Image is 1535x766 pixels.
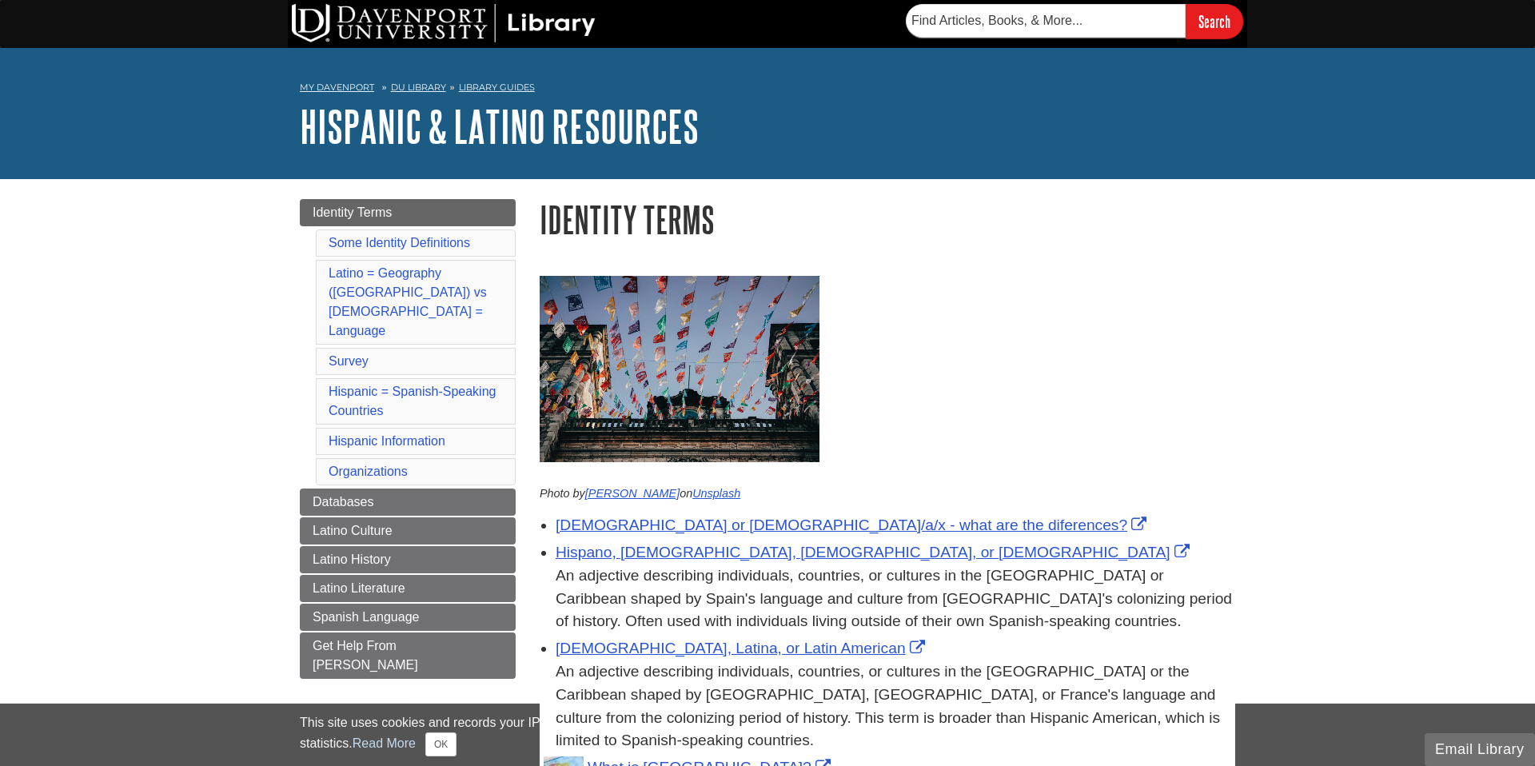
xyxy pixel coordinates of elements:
[906,4,1186,38] input: Find Articles, Books, & More...
[540,485,1235,503] p: Photo by on
[300,632,516,679] a: Get Help From [PERSON_NAME]
[292,4,596,42] img: DU Library
[459,82,535,93] a: Library Guides
[313,205,392,219] span: Identity Terms
[313,495,374,509] span: Databases
[1186,4,1243,38] input: Search
[585,487,680,500] a: [PERSON_NAME]
[300,77,1235,102] nav: breadcrumb
[300,713,1235,756] div: This site uses cookies and records your IP address for usage statistics. Additionally, we use Goo...
[353,736,416,750] a: Read More
[906,4,1243,38] form: Searches DU Library's articles, books, and more
[300,199,516,226] a: Identity Terms
[313,553,391,566] span: Latino History
[300,546,516,573] a: Latino History
[556,660,1235,752] div: An adjective describing individuals, countries, or cultures in the [GEOGRAPHIC_DATA] or the Carib...
[313,524,393,537] span: Latino Culture
[300,102,699,151] a: Hispanic & Latino Resources
[329,465,408,478] a: Organizations
[1425,733,1535,766] button: Email Library
[313,610,419,624] span: Spanish Language
[556,565,1235,633] div: An adjective describing individuals, countries, or cultures in the [GEOGRAPHIC_DATA] or Caribbean...
[300,199,516,679] div: Guide Page Menu
[329,236,470,249] a: Some Identity Definitions
[329,266,487,337] a: Latino = Geography ([GEOGRAPHIC_DATA]) vs [DEMOGRAPHIC_DATA] = Language
[556,640,929,656] a: Link opens in new window
[329,385,496,417] a: Hispanic = Spanish-Speaking Countries
[300,517,516,545] a: Latino Culture
[300,81,374,94] a: My Davenport
[391,82,446,93] a: DU Library
[540,276,819,462] img: Dia de los Muertos Flags
[329,434,445,448] a: Hispanic Information
[313,639,418,672] span: Get Help From [PERSON_NAME]
[300,604,516,631] a: Spanish Language
[300,575,516,602] a: Latino Literature
[425,732,457,756] button: Close
[556,517,1150,533] a: Link opens in new window
[692,487,740,500] a: Unsplash
[540,199,1235,240] h1: Identity Terms
[300,489,516,516] a: Databases
[329,354,369,368] a: Survey
[313,581,405,595] span: Latino Literature
[556,544,1194,561] a: Link opens in new window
